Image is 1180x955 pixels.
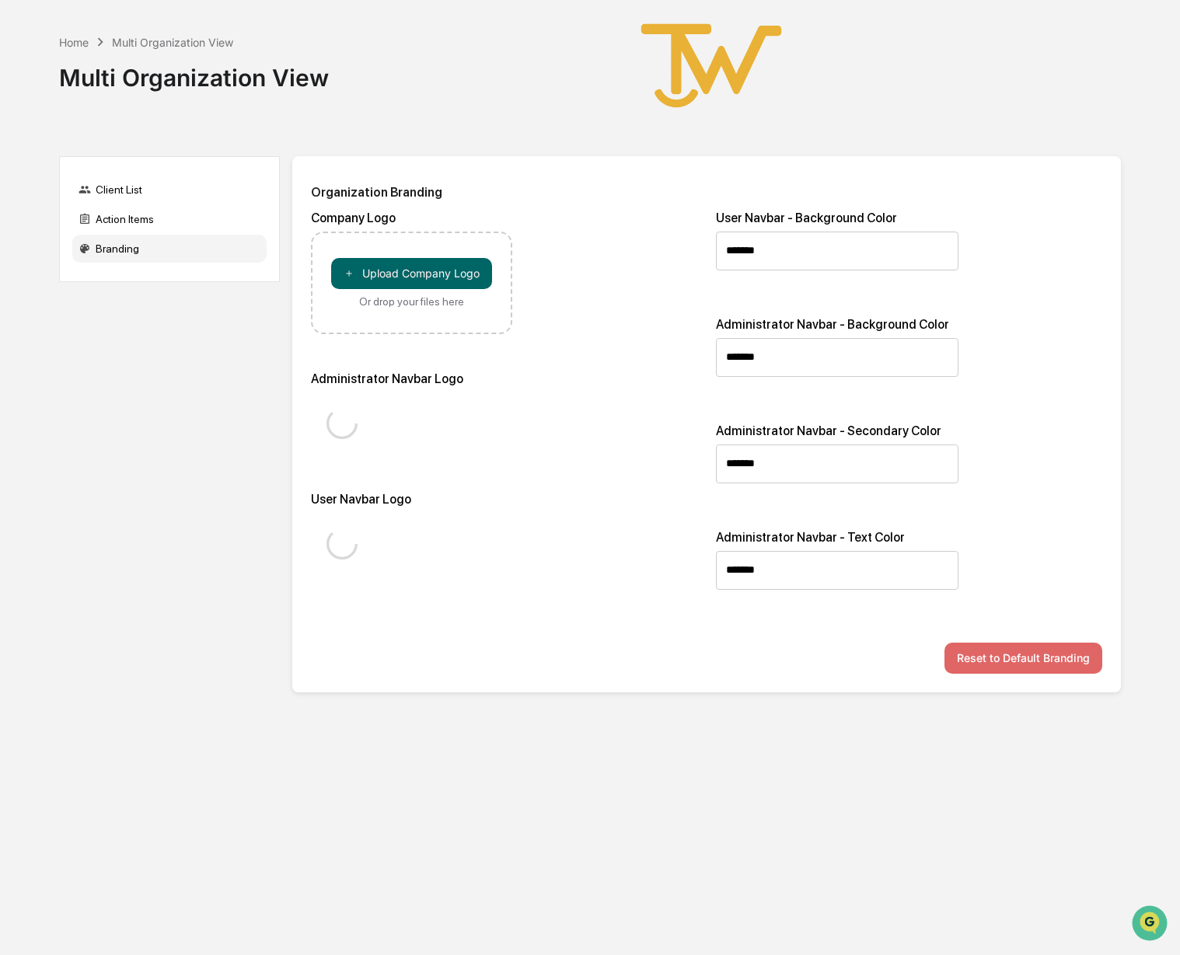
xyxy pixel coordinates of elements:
div: 🖐️ [16,197,28,210]
div: Administrator Navbar - Text Color [716,530,1102,545]
div: Action Items [72,205,267,233]
div: Multi Organization View [59,51,329,92]
div: 🔎 [16,227,28,239]
div: 🗄️ [113,197,125,210]
button: Start new chat [264,124,283,142]
div: Administrator Navbar Logo [311,371,697,386]
div: Home [59,36,89,49]
div: Company Logo [311,211,697,225]
div: Client List [72,176,267,204]
button: Reset to Default Branding [944,643,1102,674]
img: Creekmur Asset Management [634,12,789,119]
div: Multi Organization View [112,36,233,49]
div: Administrator Navbar - Background Color [716,317,1102,332]
span: Pylon [155,263,188,275]
div: Administrator Navbar - Secondary Color [716,423,1102,438]
span: ＋ [344,266,354,281]
img: 1746055101610-c473b297-6a78-478c-a979-82029cc54cd1 [16,119,44,147]
a: Powered byPylon [110,263,188,275]
iframe: Open customer support [1130,904,1172,946]
div: Start new chat [53,119,255,134]
div: Or drop your files here [359,295,464,308]
span: Data Lookup [31,225,98,241]
span: Preclearance [31,196,100,211]
a: 🖐️Preclearance [9,190,106,218]
div: Branding [72,235,267,263]
p: How can we help? [16,33,283,58]
h2: Organization Branding [311,185,1102,200]
div: User Navbar - Background Color [716,211,1102,225]
div: We're available if you need us! [53,134,197,147]
span: Attestations [128,196,193,211]
a: 🗄️Attestations [106,190,199,218]
div: User Navbar Logo [311,492,697,507]
button: Or drop your files here [331,258,492,289]
a: 🔎Data Lookup [9,219,104,247]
